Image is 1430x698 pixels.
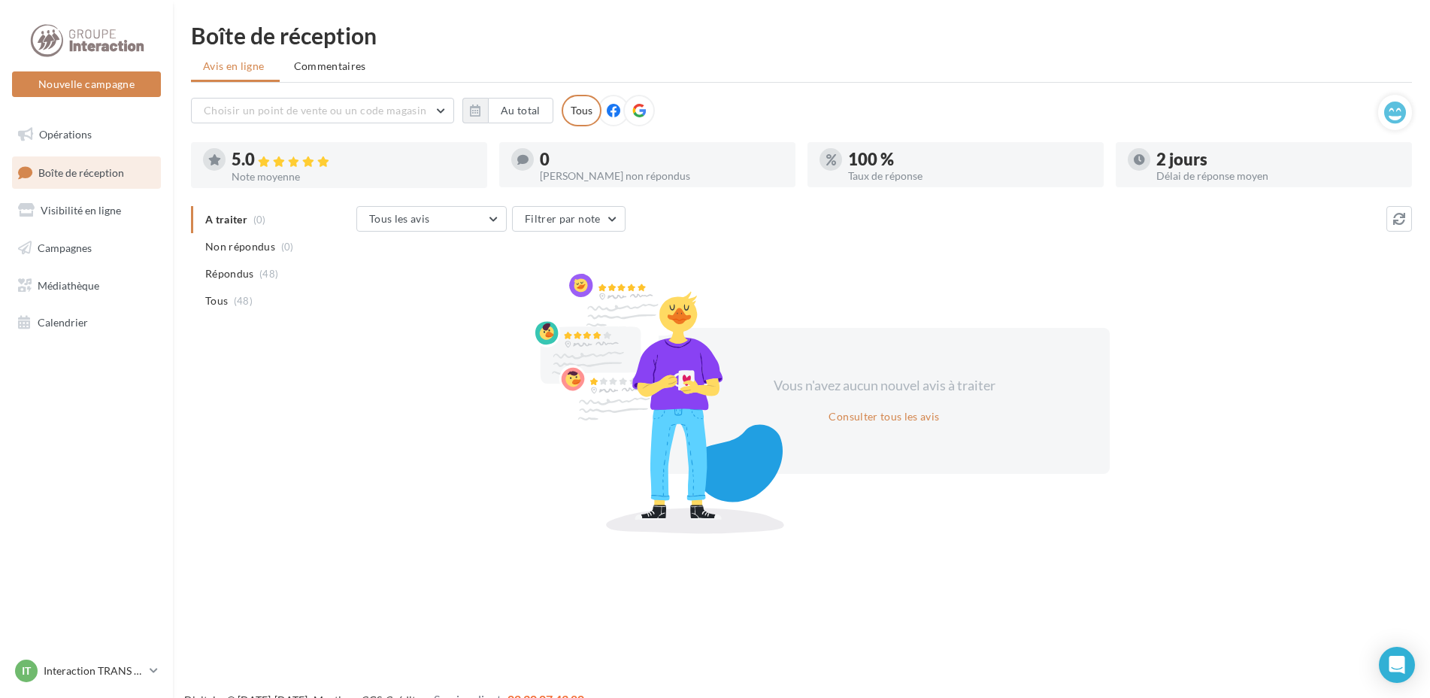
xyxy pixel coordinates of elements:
[205,239,275,254] span: Non répondus
[234,295,253,307] span: (48)
[1156,171,1400,181] div: Délai de réponse moyen
[356,206,507,232] button: Tous les avis
[38,278,99,291] span: Médiathèque
[9,195,164,226] a: Visibilité en ligne
[191,24,1412,47] div: Boîte de réception
[205,293,228,308] span: Tous
[294,59,366,74] span: Commentaires
[38,165,124,178] span: Boîte de réception
[9,156,164,189] a: Boîte de réception
[540,171,783,181] div: [PERSON_NAME] non répondus
[44,663,144,678] p: Interaction TRANS EN [GEOGRAPHIC_DATA]
[38,316,88,329] span: Calendrier
[823,408,945,426] button: Consulter tous les avis
[1379,647,1415,683] div: Open Intercom Messenger
[9,232,164,264] a: Campagnes
[39,128,92,141] span: Opérations
[205,266,254,281] span: Répondus
[41,204,121,217] span: Visibilité en ligne
[232,151,475,168] div: 5.0
[462,98,553,123] button: Au total
[191,98,454,123] button: Choisir un point de vente ou un code magasin
[204,104,426,117] span: Choisir un point de vente ou un code magasin
[540,151,783,168] div: 0
[848,151,1092,168] div: 100 %
[22,663,31,678] span: IT
[12,657,161,685] a: IT Interaction TRANS EN [GEOGRAPHIC_DATA]
[232,171,475,182] div: Note moyenne
[562,95,601,126] div: Tous
[12,71,161,97] button: Nouvelle campagne
[488,98,553,123] button: Au total
[281,241,294,253] span: (0)
[512,206,626,232] button: Filtrer par note
[848,171,1092,181] div: Taux de réponse
[259,268,278,280] span: (48)
[755,376,1013,396] div: Vous n'avez aucun nouvel avis à traiter
[9,270,164,302] a: Médiathèque
[9,119,164,150] a: Opérations
[9,307,164,338] a: Calendrier
[38,241,92,254] span: Campagnes
[1156,151,1400,168] div: 2 jours
[369,212,430,225] span: Tous les avis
